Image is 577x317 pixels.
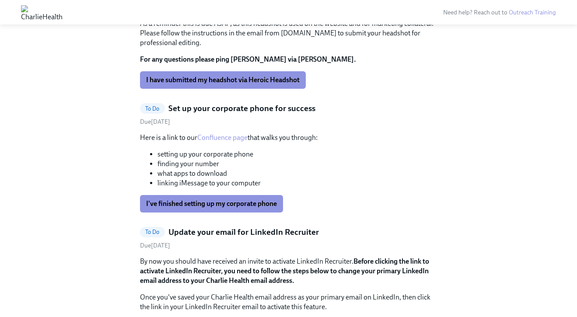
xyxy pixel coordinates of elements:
h5: Update your email for LinkedIn Recruiter [168,226,319,238]
a: To DoSet up your corporate phone for successDue[DATE] [140,103,437,126]
span: Need help? Reach out to [443,9,556,16]
p: As a reminder this is due ASAP, as this headshot is used on the website and for marketing collate... [140,19,437,48]
span: I've finished setting up my corporate phone [146,199,277,208]
p: By now you should have received an invite to activate LinkedIn Recruiter. [140,257,437,286]
p: Once you've saved your Charlie Health email address as your primary email on LinkedIn, then click... [140,293,437,312]
span: To Do [140,105,165,112]
img: CharlieHealth [21,5,63,19]
li: finding your number [157,159,437,169]
a: To DoUpdate your email for LinkedIn RecruiterDue[DATE] [140,226,437,250]
strong: Before clicking the link to activate LinkedIn Recruiter, you need to follow the steps below to ch... [140,257,429,285]
span: I have submitted my headshot via Heroic Headshot [146,76,300,84]
a: Confluence page [197,133,248,142]
span: Wednesday, August 20th 2025, 10:00 am [140,118,170,125]
span: To Do [140,229,165,235]
li: linking iMessage to your computer [157,178,437,188]
p: Here is a link to our that walks you through: [140,133,437,143]
button: I've finished setting up my corporate phone [140,195,283,212]
li: what apps to download [157,169,437,178]
strong: For any questions please ping [PERSON_NAME] via [PERSON_NAME]. [140,55,356,63]
h5: Set up your corporate phone for success [168,103,315,114]
span: Saturday, August 23rd 2025, 10:00 am [140,242,170,249]
li: setting up your corporate phone [157,150,437,159]
button: I have submitted my headshot via Heroic Headshot [140,71,306,89]
a: Outreach Training [509,9,556,16]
